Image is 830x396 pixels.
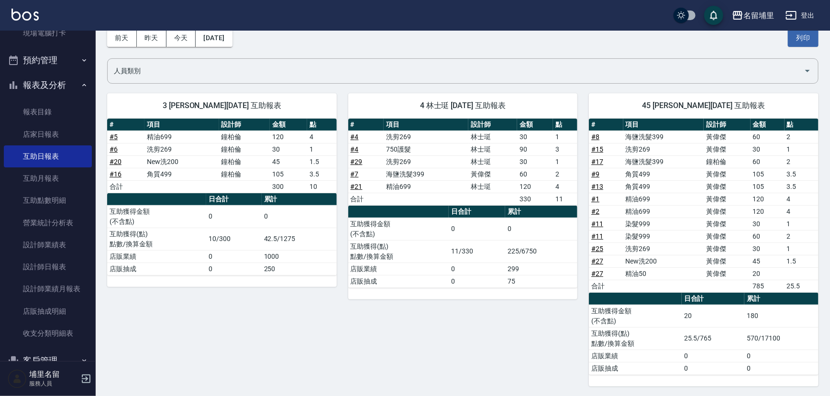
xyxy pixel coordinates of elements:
[704,218,750,230] td: 黃偉傑
[589,119,819,293] table: a dense table
[206,205,262,228] td: 0
[307,168,336,180] td: 3.5
[4,256,92,278] a: 設計師日報表
[137,29,166,47] button: 昨天
[589,293,819,375] table: a dense table
[623,193,704,205] td: 精油699
[553,131,577,143] td: 1
[744,350,819,362] td: 0
[4,145,92,167] a: 互助日報表
[751,131,785,143] td: 60
[107,205,206,228] td: 互助獲得金額 (不含點)
[111,63,800,79] input: 人員名稱
[744,327,819,350] td: 570/17100
[348,119,384,131] th: #
[107,180,144,193] td: 合計
[505,275,577,287] td: 75
[751,230,785,242] td: 60
[270,131,307,143] td: 120
[744,362,819,374] td: 0
[553,168,577,180] td: 2
[553,119,577,131] th: 點
[751,180,785,193] td: 105
[351,145,359,153] a: #4
[785,255,819,267] td: 1.5
[591,183,603,190] a: #13
[751,119,785,131] th: 金額
[348,193,384,205] td: 合計
[704,131,750,143] td: 黃偉傑
[351,170,359,178] a: #7
[623,218,704,230] td: 染髮999
[589,350,682,362] td: 店販業績
[505,218,577,240] td: 0
[517,131,553,143] td: 30
[348,206,578,288] table: a dense table
[144,119,219,131] th: 項目
[107,29,137,47] button: 前天
[384,180,468,193] td: 精油699
[623,242,704,255] td: 洗剪269
[262,193,337,206] th: 累計
[144,155,219,168] td: New洗200
[110,145,118,153] a: #6
[785,180,819,193] td: 3.5
[517,119,553,131] th: 金額
[517,155,553,168] td: 30
[307,180,336,193] td: 10
[144,131,219,143] td: 精油699
[682,305,744,327] td: 20
[4,212,92,234] a: 營業統計分析表
[785,280,819,292] td: 25.5
[751,280,785,292] td: 785
[505,206,577,218] th: 累計
[751,205,785,218] td: 120
[704,267,750,280] td: 黃偉傑
[29,370,78,379] h5: 埔里名留
[589,327,682,350] td: 互助獲得(點) 點數/換算金額
[623,255,704,267] td: New洗200
[682,350,744,362] td: 0
[623,205,704,218] td: 精油699
[384,131,468,143] td: 洗剪269
[4,73,92,98] button: 報表及分析
[751,155,785,168] td: 60
[468,131,517,143] td: 林士珽
[704,205,750,218] td: 黃偉傑
[517,180,553,193] td: 120
[704,242,750,255] td: 黃偉傑
[743,10,774,22] div: 名留埔里
[468,119,517,131] th: 設計師
[785,119,819,131] th: 點
[744,305,819,327] td: 180
[553,155,577,168] td: 1
[449,263,505,275] td: 0
[270,168,307,180] td: 105
[589,305,682,327] td: 互助獲得金額 (不含點)
[728,6,778,25] button: 名留埔里
[468,143,517,155] td: 林士珽
[262,250,337,263] td: 1000
[219,143,270,155] td: 鐘柏倫
[107,263,206,275] td: 店販抽成
[119,101,325,110] span: 3 [PERSON_NAME][DATE] 互助報表
[107,250,206,263] td: 店販業績
[4,167,92,189] a: 互助月報表
[704,193,750,205] td: 黃偉傑
[219,168,270,180] td: 鐘柏倫
[704,119,750,131] th: 設計師
[4,278,92,300] a: 設計師業績月報表
[4,348,92,373] button: 客戶管理
[704,230,750,242] td: 黃偉傑
[682,293,744,305] th: 日合計
[785,143,819,155] td: 1
[144,143,219,155] td: 洗剪269
[785,131,819,143] td: 2
[4,300,92,322] a: 店販抽成明細
[219,119,270,131] th: 設計師
[196,29,232,47] button: [DATE]
[623,155,704,168] td: 海鹽洗髮399
[348,119,578,206] table: a dense table
[4,101,92,123] a: 報表目錄
[4,189,92,211] a: 互助點數明細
